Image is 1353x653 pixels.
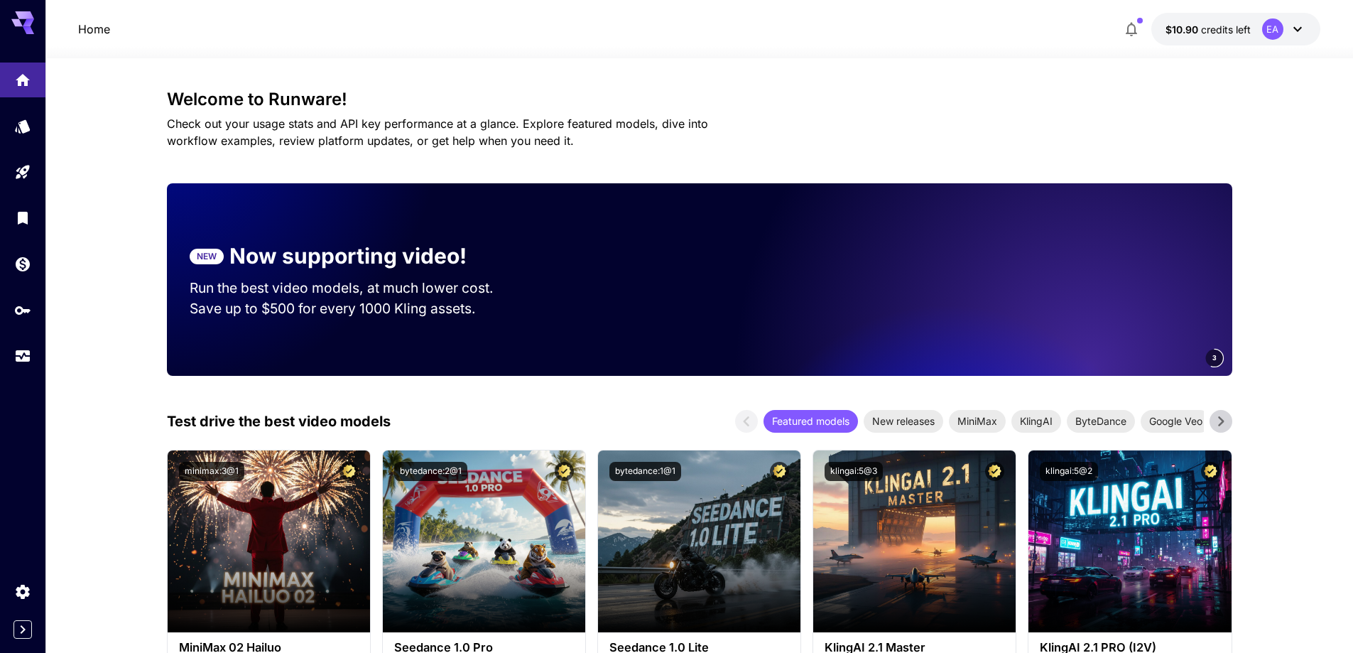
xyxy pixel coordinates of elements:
[14,347,31,365] div: Usage
[1212,352,1217,363] span: 3
[14,117,31,135] div: Models
[764,414,858,428] span: Featured models
[949,410,1006,433] div: MiniMax
[229,240,467,272] p: Now supporting video!
[1011,410,1061,433] div: KlingAI
[179,462,244,481] button: minimax:3@1
[339,462,359,481] button: Certified Model – Vetted for best performance and includes a commercial license.
[14,71,31,89] div: Home
[13,620,32,639] button: Expand sidebar
[598,450,800,632] img: alt
[764,410,858,433] div: Featured models
[609,462,681,481] button: bytedance:1@1
[985,462,1004,481] button: Certified Model – Vetted for best performance and includes a commercial license.
[190,278,521,298] p: Run the best video models, at much lower cost.
[14,209,31,227] div: Library
[14,583,31,600] div: Settings
[1011,414,1061,428] span: KlingAI
[78,21,110,38] a: Home
[190,298,521,319] p: Save up to $500 for every 1000 Kling assets.
[1165,22,1251,37] div: $10.9026
[167,90,1232,109] h3: Welcome to Runware!
[864,410,943,433] div: New releases
[78,21,110,38] nav: breadcrumb
[167,117,708,148] span: Check out your usage stats and API key performance at a glance. Explore featured models, dive int...
[1201,462,1220,481] button: Certified Model – Vetted for best performance and includes a commercial license.
[167,411,391,432] p: Test drive the best video models
[168,450,370,632] img: alt
[14,255,31,273] div: Wallet
[813,450,1016,632] img: alt
[1201,23,1251,36] span: credits left
[14,301,31,319] div: API Keys
[1067,414,1135,428] span: ByteDance
[1040,462,1098,481] button: klingai:5@2
[770,462,789,481] button: Certified Model – Vetted for best performance and includes a commercial license.
[1141,414,1211,428] span: Google Veo
[383,450,585,632] img: alt
[197,250,217,263] p: NEW
[1028,450,1231,632] img: alt
[1165,23,1201,36] span: $10.90
[825,462,883,481] button: klingai:5@3
[864,414,943,428] span: New releases
[1067,410,1135,433] div: ByteDance
[1262,18,1283,40] div: EA
[14,163,31,181] div: Playground
[1141,410,1211,433] div: Google Veo
[555,462,574,481] button: Certified Model – Vetted for best performance and includes a commercial license.
[949,414,1006,428] span: MiniMax
[394,462,467,481] button: bytedance:2@1
[1151,13,1320,45] button: $10.9026EA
